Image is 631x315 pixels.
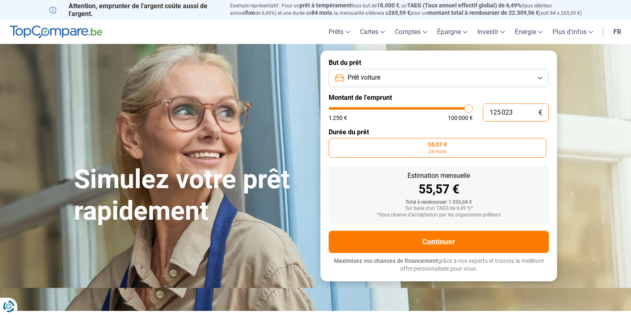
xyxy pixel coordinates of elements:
span: 1 250 € [329,115,347,121]
span: montant total à rembourser de 22.309,56 € [428,9,539,16]
span: TAEG (Taux annuel effectif global) de 6,49% [407,2,521,9]
a: Plus d'infos [548,20,598,44]
span: 265,59 € [388,9,410,16]
span: € [539,109,542,116]
span: Maximisez vos chances de financement [334,258,438,264]
img: TopCompare [10,25,102,39]
span: 55,57 € [428,142,447,147]
a: Prêts [324,20,355,44]
p: Attention, emprunter de l'argent coûte aussi de l'argent. [49,2,220,18]
span: 100 000 € [448,115,473,121]
label: But du prêt [329,59,549,67]
button: Continuer [329,231,549,253]
span: fixe [245,9,255,16]
span: 24 mois [428,149,447,154]
div: *Sous réserve d'acceptation par les organismes prêteurs [335,212,542,218]
span: 84 mois [311,9,332,16]
a: Comptes [390,20,432,44]
a: Épargne [432,20,472,44]
div: 55,57 € [335,183,542,195]
span: Prêt voiture [348,73,380,82]
label: Durée du prêt [329,128,549,136]
div: Estimation mensuelle [335,172,542,179]
p: grâce à nos experts et trouvez la meilleure offre personnalisée pour vous. [329,257,549,273]
a: Énergie [510,20,548,44]
button: Prêt voiture [329,69,549,87]
a: Cartes [355,20,390,44]
a: Investir [472,20,510,44]
label: Montant de l'emprunt [329,94,549,101]
span: 18.000 € [377,2,399,9]
div: Sur base d'un TAEG de 6,49 %* [335,206,542,212]
a: fr [608,20,626,44]
span: prêt à tempérament [299,2,352,9]
div: Total à rembourser: 1 333,68 € [335,200,542,205]
h1: Simulez votre prêt rapidement [74,164,311,227]
p: Exemple représentatif : Pour un tous but de , un (taux débiteur annuel de 6,49%) et une durée de ... [230,2,582,17]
